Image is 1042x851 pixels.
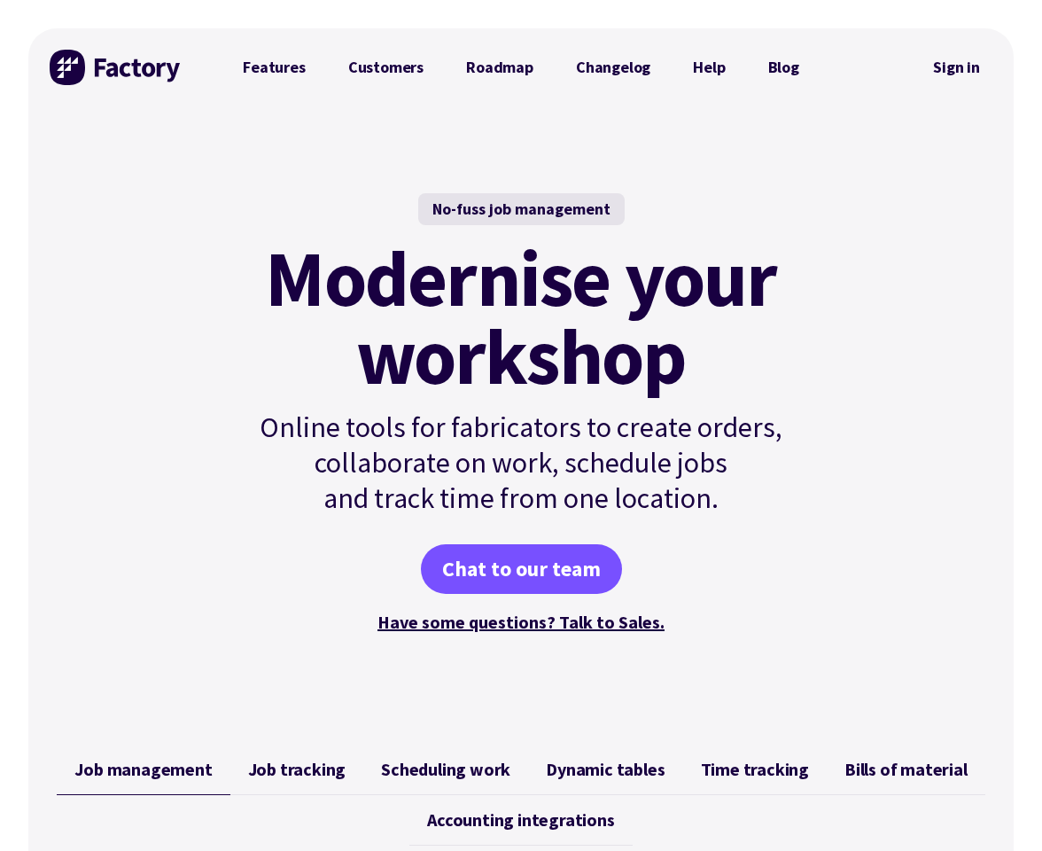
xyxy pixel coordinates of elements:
[222,50,327,85] a: Features
[672,50,746,85] a: Help
[953,766,1042,851] iframe: Chat Widget
[222,410,820,516] p: Online tools for fabricators to create orders, collaborate on work, schedule jobs and track time ...
[921,47,992,88] a: Sign in
[222,50,820,85] nav: Primary Navigation
[747,50,820,85] a: Blog
[445,50,555,85] a: Roadmap
[327,50,445,85] a: Customers
[546,759,665,780] span: Dynamic tables
[427,809,614,831] span: Accounting integrations
[421,544,622,594] a: Chat to our team
[377,611,665,633] a: Have some questions? Talk to Sales.
[921,47,992,88] nav: Secondary Navigation
[74,759,212,780] span: Job management
[248,759,346,780] span: Job tracking
[701,759,809,780] span: Time tracking
[555,50,672,85] a: Changelog
[50,50,183,85] img: Factory
[418,193,625,225] div: No-fuss job management
[265,239,776,395] mark: Modernise your workshop
[381,759,510,780] span: Scheduling work
[844,759,968,780] span: Bills of material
